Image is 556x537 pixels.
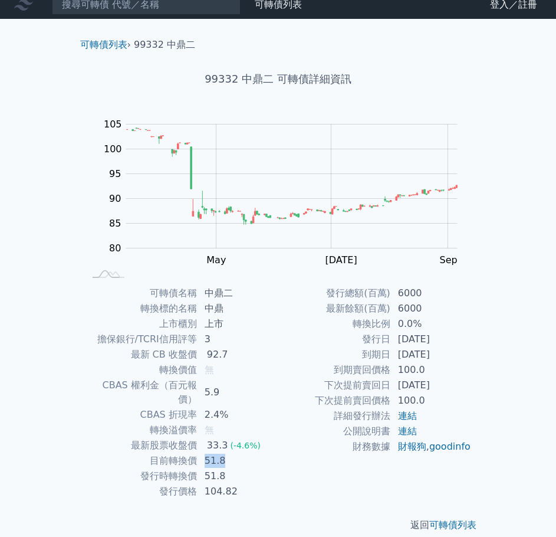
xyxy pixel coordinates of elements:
[391,332,472,347] td: [DATE]
[109,193,121,204] tspan: 90
[134,38,195,52] li: 99332 中鼎二
[391,393,472,408] td: 100.0
[198,407,278,423] td: 2.4%
[85,347,198,362] td: 最新 CB 收盤價
[205,364,214,375] span: 無
[278,408,391,424] td: 詳細發行辦法
[85,407,198,423] td: CBAS 折現率
[278,439,391,454] td: 財務數據
[85,484,198,499] td: 發行價格
[398,410,417,421] a: 連結
[391,286,472,301] td: 6000
[198,378,278,407] td: 5.9
[398,441,426,452] a: 財報狗
[398,425,417,437] a: 連結
[278,316,391,332] td: 轉換比例
[391,316,472,332] td: 0.0%
[104,119,122,130] tspan: 105
[278,347,391,362] td: 到期日
[206,254,226,266] tspan: May
[205,424,214,436] span: 無
[391,378,472,393] td: [DATE]
[278,286,391,301] td: 發行總額(百萬)
[391,362,472,378] td: 100.0
[80,38,131,52] li: ›
[497,480,556,537] iframe: Chat Widget
[198,316,278,332] td: 上市
[109,168,121,179] tspan: 95
[109,218,121,229] tspan: 85
[278,332,391,347] td: 發行日
[198,484,278,499] td: 104.82
[429,519,476,531] a: 可轉債列表
[85,362,198,378] td: 轉換價值
[198,453,278,469] td: 51.8
[278,362,391,378] td: 到期賣回價格
[198,286,278,301] td: 中鼎二
[391,347,472,362] td: [DATE]
[391,301,472,316] td: 6000
[429,441,471,452] a: goodinfo
[85,453,198,469] td: 目前轉換價
[205,348,231,362] div: 92.7
[109,243,121,254] tspan: 80
[85,332,198,347] td: 擔保銀行/TCRI信用評等
[278,424,391,439] td: 公開說明書
[85,316,198,332] td: 上市櫃別
[85,438,198,453] td: 最新股票收盤價
[85,301,198,316] td: 轉換標的名稱
[198,301,278,316] td: 中鼎
[98,119,475,266] g: Chart
[85,423,198,438] td: 轉換溢價率
[71,71,486,87] h1: 99332 中鼎二 可轉債詳細資訊
[278,393,391,408] td: 下次提前賣回價格
[230,441,261,450] span: (-4.6%)
[391,439,472,454] td: ,
[198,469,278,484] td: 51.8
[440,254,458,266] tspan: Sep
[71,518,486,532] p: 返回
[497,480,556,537] div: 聊天小工具
[205,438,231,453] div: 33.3
[278,301,391,316] td: 最新餘額(百萬)
[80,39,127,50] a: 可轉債列表
[278,378,391,393] td: 下次提前賣回日
[104,143,122,155] tspan: 100
[325,254,357,266] tspan: [DATE]
[85,469,198,484] td: 發行時轉換價
[198,332,278,347] td: 3
[85,378,198,407] td: CBAS 權利金（百元報價）
[85,286,198,301] td: 可轉債名稱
